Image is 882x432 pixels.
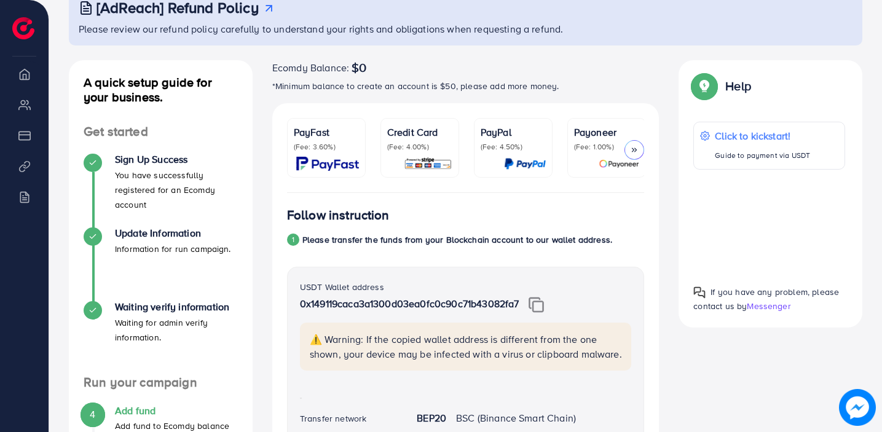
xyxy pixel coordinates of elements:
li: Sign Up Success [69,154,253,227]
p: Please transfer the funds from your Blockchain account to our wallet address. [302,232,612,247]
p: (Fee: 4.50%) [481,142,546,152]
p: (Fee: 4.00%) [387,142,452,152]
span: 4 [90,407,95,422]
span: $0 [352,60,366,75]
p: ⚠️ Warning: If the copied wallet address is different from the one shown, your device may be infe... [310,332,624,361]
h4: Sign Up Success [115,154,238,165]
p: Information for run campaign. [115,242,231,256]
label: Transfer network [300,412,367,425]
h4: Add fund [115,405,229,417]
img: card [504,157,546,171]
img: logo [12,17,34,39]
p: Help [725,79,751,93]
p: 0x149119caca3a1300d03ea0fc0c90c71b43082fa7 [300,296,632,313]
div: 1 [287,234,299,246]
p: *Minimum balance to create an account is $50, please add more money. [272,79,660,93]
p: You have successfully registered for an Ecomdy account [115,168,238,212]
p: PayFast [294,125,359,139]
p: (Fee: 3.60%) [294,142,359,152]
h4: Waiting verify information [115,301,238,313]
p: Guide to payment via USDT [715,148,810,163]
img: Popup guide [693,286,706,299]
img: image [839,389,876,426]
strong: BEP20 [417,411,446,425]
p: Click to kickstart! [715,128,810,143]
span: Messenger [747,300,790,312]
img: card [404,157,452,171]
img: img [529,297,544,313]
img: card [296,157,359,171]
h4: Get started [69,124,253,139]
p: Waiting for admin verify information. [115,315,238,345]
li: Update Information [69,227,253,301]
h4: Update Information [115,227,231,239]
h4: A quick setup guide for your business. [69,75,253,104]
span: BSC (Binance Smart Chain) [456,411,576,425]
img: Popup guide [693,75,715,97]
label: USDT Wallet address [300,281,384,293]
img: card [599,157,639,171]
h4: Run your campaign [69,375,253,390]
p: Credit Card [387,125,452,139]
p: Payoneer [574,125,639,139]
h4: Follow instruction [287,208,390,223]
p: Please review our refund policy carefully to understand your rights and obligations when requesti... [79,22,855,36]
p: (Fee: 1.00%) [574,142,639,152]
p: PayPal [481,125,546,139]
span: If you have any problem, please contact us by [693,286,839,312]
li: Waiting verify information [69,301,253,375]
span: Ecomdy Balance: [272,60,349,75]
